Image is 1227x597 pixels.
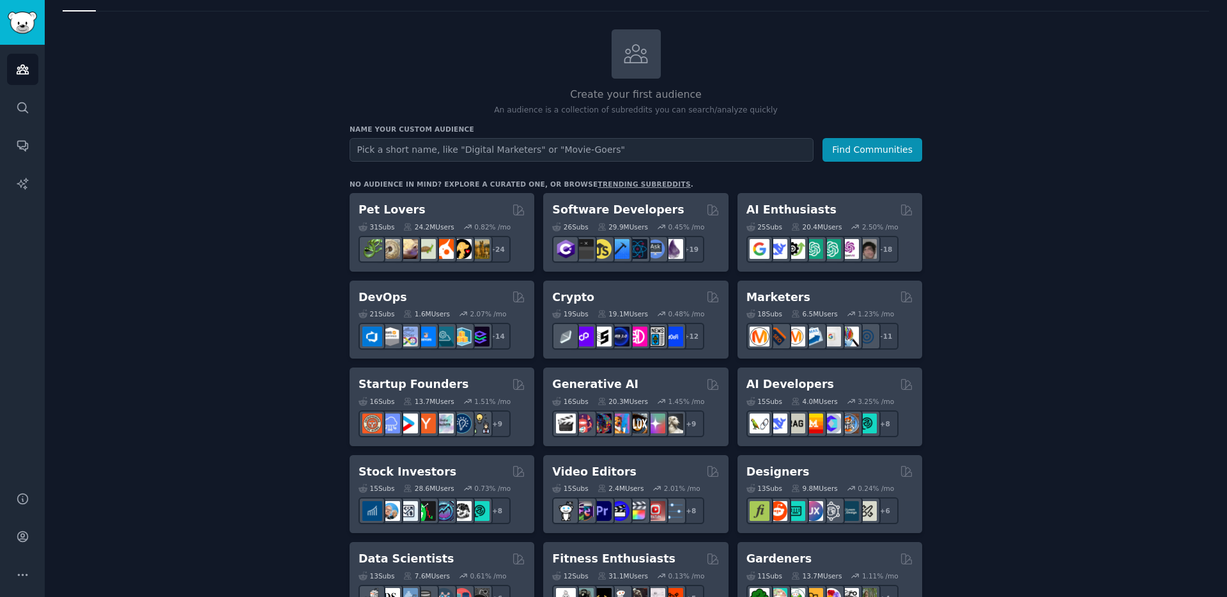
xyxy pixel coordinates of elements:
img: reactnative [628,239,647,259]
input: Pick a short name, like "Digital Marketers" or "Movie-Goers" [350,138,814,162]
h2: DevOps [359,290,407,306]
img: Rag [785,414,805,433]
h2: Crypto [552,290,594,306]
img: OpenSourceAI [821,414,841,433]
div: + 18 [872,236,899,263]
img: OpenAIDev [839,239,859,259]
div: + 9 [677,410,704,437]
h2: Software Developers [552,202,684,218]
img: FluxAI [628,414,647,433]
img: Youtubevideo [645,501,665,521]
div: 15 Sub s [746,397,782,406]
img: turtle [416,239,436,259]
img: OnlineMarketing [857,327,877,346]
img: Forex [398,501,418,521]
div: 1.11 % /mo [862,571,899,580]
img: content_marketing [750,327,769,346]
img: postproduction [663,501,683,521]
img: ycombinator [416,414,436,433]
img: iOSProgramming [610,239,629,259]
img: Trading [416,501,436,521]
div: + 6 [872,497,899,524]
img: VideoEditors [610,501,629,521]
img: elixir [663,239,683,259]
img: Docker_DevOps [398,327,418,346]
div: 0.48 % /mo [668,309,705,318]
div: + 8 [677,497,704,524]
h2: Generative AI [552,376,638,392]
h2: Designers [746,464,810,480]
img: AIDevelopersSociety [857,414,877,433]
div: 13 Sub s [746,484,782,493]
div: 2.01 % /mo [664,484,700,493]
img: dogbreed [470,239,490,259]
img: DreamBooth [663,414,683,433]
img: leopardgeckos [398,239,418,259]
img: chatgpt_promptDesign [803,239,823,259]
h2: Pet Lovers [359,202,426,218]
h2: AI Enthusiasts [746,202,837,218]
a: trending subreddits [598,180,690,188]
h2: Startup Founders [359,376,468,392]
img: dividends [362,501,382,521]
img: growmybusiness [470,414,490,433]
img: dalle2 [574,414,594,433]
div: 0.24 % /mo [858,484,894,493]
div: 2.50 % /mo [862,222,899,231]
div: 20.3M Users [598,397,648,406]
img: MistralAI [803,414,823,433]
img: deepdream [592,414,612,433]
img: LangChain [750,414,769,433]
img: ethstaker [592,327,612,346]
div: + 14 [484,323,511,350]
img: sdforall [610,414,629,433]
div: 0.61 % /mo [470,571,507,580]
div: 1.6M Users [403,309,450,318]
div: 15 Sub s [552,484,588,493]
img: AWS_Certified_Experts [380,327,400,346]
img: AItoolsCatalog [785,239,805,259]
img: typography [750,501,769,521]
div: 31 Sub s [359,222,394,231]
div: + 24 [484,236,511,263]
img: premiere [592,501,612,521]
h2: Create your first audience [350,87,922,103]
h2: Video Editors [552,464,637,480]
img: 0xPolygon [574,327,594,346]
div: + 9 [484,410,511,437]
img: defiblockchain [628,327,647,346]
div: 3.25 % /mo [858,397,894,406]
div: + 8 [872,410,899,437]
div: 19.1M Users [598,309,648,318]
div: 18 Sub s [746,309,782,318]
div: + 12 [677,323,704,350]
div: 4.0M Users [791,397,838,406]
img: DeepSeek [768,239,787,259]
div: 26 Sub s [552,222,588,231]
button: Find Communities [822,138,922,162]
img: bigseo [768,327,787,346]
div: 13.7M Users [403,397,454,406]
img: csharp [556,239,576,259]
div: 21 Sub s [359,309,394,318]
p: An audience is a collection of subreddits you can search/analyze quickly [350,105,922,116]
div: + 11 [872,323,899,350]
img: azuredevops [362,327,382,346]
img: indiehackers [434,414,454,433]
img: AskComputerScience [645,239,665,259]
div: 29.9M Users [598,222,648,231]
img: swingtrading [452,501,472,521]
div: + 8 [484,497,511,524]
img: AskMarketing [785,327,805,346]
img: PetAdvice [452,239,472,259]
img: SaaS [380,414,400,433]
div: 0.45 % /mo [668,222,705,231]
img: aivideo [556,414,576,433]
div: 19 Sub s [552,309,588,318]
img: Entrepreneurship [452,414,472,433]
img: startup [398,414,418,433]
h2: Gardeners [746,551,812,567]
div: 12 Sub s [552,571,588,580]
div: 9.8M Users [791,484,838,493]
div: 31.1M Users [598,571,648,580]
